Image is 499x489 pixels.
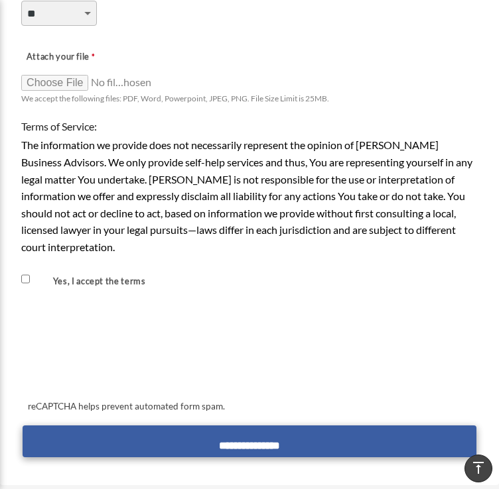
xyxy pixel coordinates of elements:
[21,93,329,103] span: We accept the following files: PDF, Word, Powerpoint, JPEG, PNG. File Size Limit is 25MB.
[24,321,226,372] iframe: reCAPTCHA
[21,119,478,134] h4: Terms of Service:
[23,399,476,415] div: reCAPTCHA helps prevent automated form spam.
[21,136,478,255] div: The information we provide does not necessarily represent the opinion of [PERSON_NAME] Business A...
[33,275,151,288] label: Yes, I accept the terms
[21,48,154,67] label: Attach your file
